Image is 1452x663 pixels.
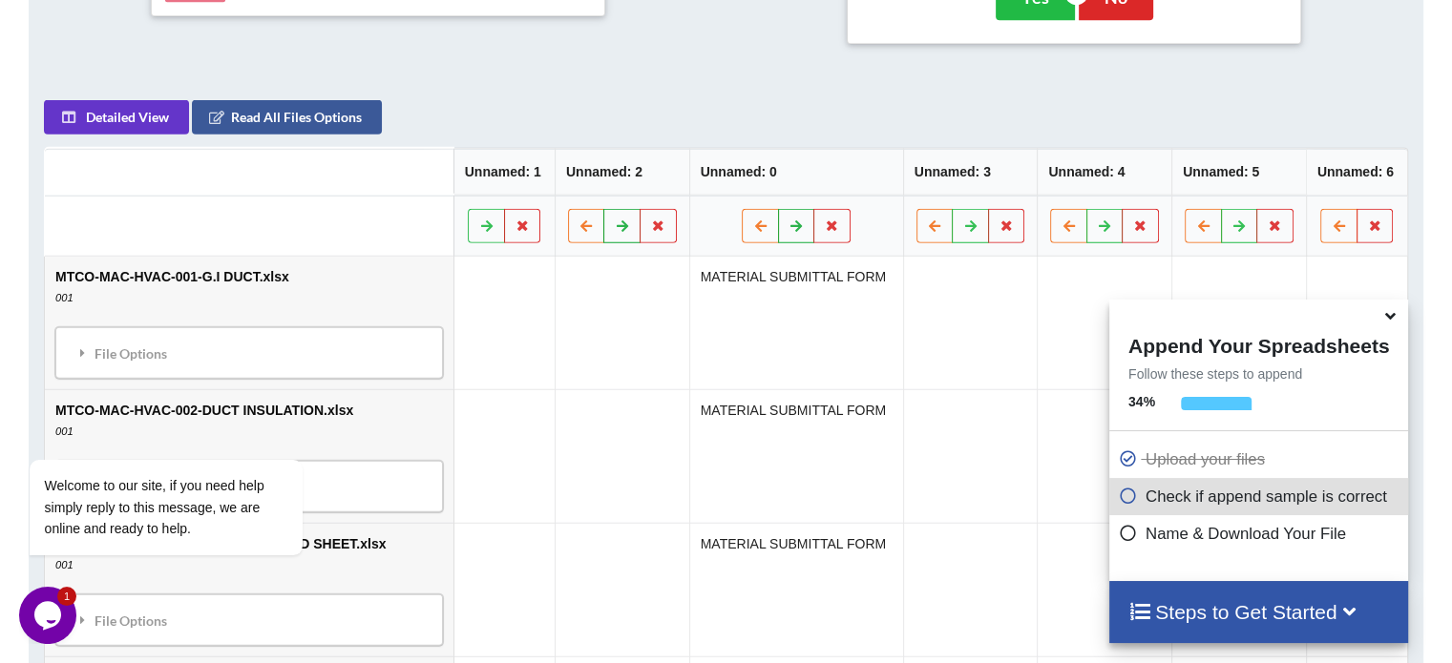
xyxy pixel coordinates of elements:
[1109,329,1408,358] h4: Append Your Spreadsheets
[61,600,437,640] div: File Options
[1119,485,1403,508] p: Check if append sample is correct
[1171,149,1306,196] th: Unnamed: 5
[689,389,903,523] td: MATERIAL SUBMITTAL FORM
[192,100,382,135] button: Read All Files Options
[61,466,437,507] div: File Options
[1119,522,1403,546] p: Name & Download Your File
[45,257,453,389] td: MTCO-MAC-HVAC-001-G.I DUCT.xlsx
[689,257,903,389] td: MATERIAL SUBMITTAL FORM
[903,149,1038,196] th: Unnamed: 3
[555,149,689,196] th: Unnamed: 2
[1128,394,1155,409] b: 34 %
[1109,364,1408,383] p: Follow these steps to append
[19,587,80,644] iframe: chat widget
[1128,600,1389,624] h4: Steps to Get Started
[45,523,453,656] td: MTCO-MAC-HVAC-003-PRE-INSULATED SHEET.xlsx
[61,333,437,373] div: File Options
[689,523,903,656] td: MATERIAL SUBMITTAL FORM
[1306,149,1407,196] th: Unnamed: 6
[44,100,189,135] button: Detailed View
[689,149,903,196] th: Unnamed: 0
[1119,447,1403,471] p: Upload your files
[19,287,363,577] iframe: chat widget
[1037,149,1171,196] th: Unnamed: 4
[453,149,555,196] th: Unnamed: 1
